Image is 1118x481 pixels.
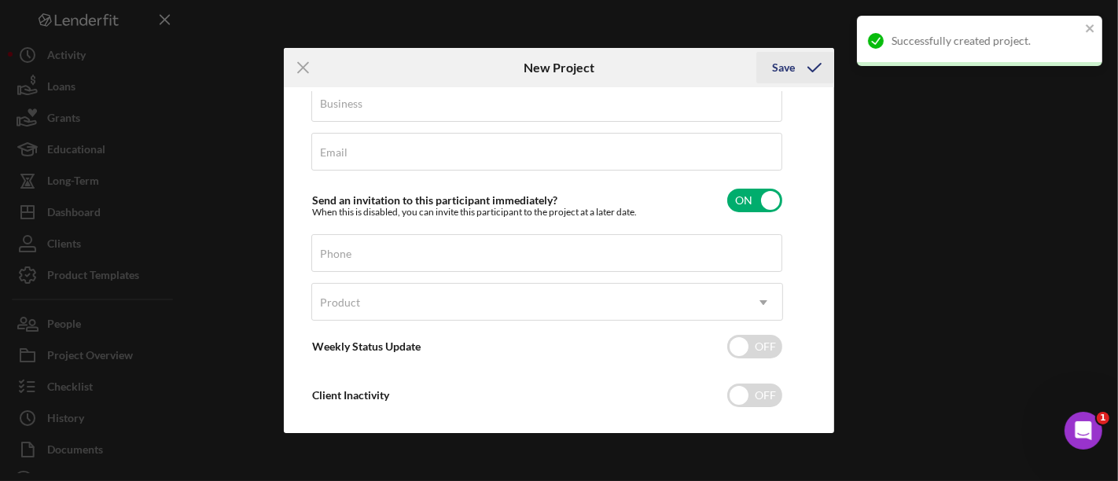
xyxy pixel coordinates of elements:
label: Send an invitation to this participant immediately? [312,193,557,207]
iframe: Intercom live chat [1065,412,1102,450]
label: Email [320,146,348,159]
span: 1 [1097,412,1109,424]
div: Product [320,296,360,309]
button: Save [756,52,834,83]
div: Successfully created project. [892,35,1080,47]
h6: New Project [524,61,594,75]
label: Business [320,97,362,110]
label: Weekly Status Update [312,340,421,353]
label: Client Inactivity [312,388,389,402]
div: When this is disabled, you can invite this participant to the project at a later date. [312,207,637,218]
div: Save [772,52,795,83]
button: close [1085,22,1096,37]
label: Phone [320,248,351,260]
